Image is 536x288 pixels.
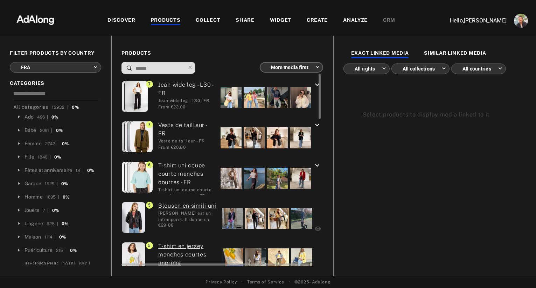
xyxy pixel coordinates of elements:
[70,247,77,254] div: 0%
[127,121,151,152] img: veste-de-tailleur-noir-atc40_1_fr1.jpg
[130,162,153,193] img: t-shirt-uni-coupe-courte-manches-courtes-bleu-cwb75_12_fr1.jpg
[236,16,255,25] div: SHARE
[158,187,215,199] div: T-shirt uni coupe courte manches courtes - FR
[127,162,151,193] img: t-shirt-uni-coupe-courte-manches-courtes-blanc-cwb75_5_fr1.jpg
[72,104,79,110] div: 0%
[313,121,321,129] i: keyboard_arrow_down
[62,221,68,227] div: 0%
[398,59,446,78] div: All collections
[87,167,94,174] div: 0%
[122,81,145,112] img: jean-wide-leg---l30-triple-stone-zk660_5_fr1.jpg
[51,114,58,120] div: 0%
[43,207,49,214] div: 7 |
[45,141,58,147] div: 2742 |
[512,12,530,29] button: Account settings
[54,154,61,160] div: 0%
[107,16,135,25] div: DISCOVER
[458,59,502,78] div: All countries
[25,127,36,134] div: Bébé
[351,49,409,58] div: EXACT LINKED MEDIA
[270,16,291,25] div: WIDGET
[294,279,330,285] span: © 2025 - Adalong
[307,16,328,25] div: CREATE
[63,194,69,200] div: 0%
[25,153,34,161] div: Fille
[158,222,217,228] div: €29.00
[514,14,528,28] img: ACg8ocLjEk1irI4XXb49MzUGwa4F_C3PpCyg-3CPbiuLEZrYEA=s96-c
[125,162,148,193] img: t-shirt-uni-coupe-courte-manches-courtes-beige-olive-cwb75_7_fr1.jpg
[52,207,59,214] div: 0%
[350,59,386,78] div: All rights
[383,16,395,25] div: CRM
[122,121,145,152] img: veste-de-tailleur-bleu-marine-brb74_5_fr1.jpg
[288,279,290,285] span: •
[37,114,48,120] div: 496 |
[313,81,321,89] i: keyboard_arrow_down
[62,141,69,147] div: 0%
[10,80,101,87] span: CATEGORIES
[46,194,59,200] div: 1695 |
[196,16,220,25] div: COLLECT
[158,144,215,150] div: From €20.80
[206,279,237,285] a: Privacy Policy
[313,161,321,170] i: keyboard_arrow_down
[151,16,181,25] div: PRODUCTS
[146,121,153,128] span: 7
[25,113,34,121] div: Ado
[44,234,56,240] div: 1114 |
[25,207,39,214] div: Jouets
[56,127,63,134] div: 0%
[52,104,69,110] div: 12932 |
[424,49,486,58] div: SIMILAR LINKED MEDIA
[125,81,148,112] img: jean-wide-leg---l30-noir-zk660_1_fr1.jpg
[130,121,153,152] img: veste-de-tailleur-kaki-dvp22_4_fr1.jpg
[25,167,72,174] div: Fêtes et anniversaire
[343,16,368,25] div: ANALYZE
[25,193,43,201] div: Homme
[241,279,243,285] span: •
[122,242,145,273] img: t-shirt-en-jersey-manches-courtes-imprime-blanc-crc74_3_fr1.jpg
[25,180,41,187] div: Garçon
[146,202,153,209] span: 5
[56,247,67,254] div: 215 |
[25,220,43,227] div: Lingerie
[437,16,507,25] p: Hello, [PERSON_NAME]
[146,161,153,168] span: 6
[122,162,145,193] img: t-shirt-uni-coupe-courte-manches-courtes-beige-vanille-cwb75_14_fr1.jpg
[61,181,68,187] div: 0%
[5,9,66,30] img: 63233d7d88ed69de3c212112c67096b6.png
[40,127,53,134] div: 2091 |
[158,202,217,210] a: (ada-kiabi-5568) Blouson en simili uni: Ce blouson est un intemporel. Il donne un côté rock à vot...
[158,98,215,104] div: Jean wide leg - L30 - FR
[10,49,101,57] span: FILTER PRODUCTS BY COUNTRY
[59,234,66,240] div: 0%
[146,242,153,249] span: 5
[25,140,42,147] div: Femme
[247,279,284,285] a: Terms of Service
[501,254,536,288] iframe: Chat Widget
[158,210,217,222] div: Ce blouson est un intemporel. Il donne un côté rock à votre look ! - Blouson - En simili - Col cr...
[158,242,217,267] a: (ada-kiabi-15067) T-shirt en jersey manches courtes imprimé: Un t-shirt tendance imprimé recto/ve...
[76,167,84,174] div: 18 |
[45,181,58,187] div: 1529 |
[16,58,98,76] div: FRA
[158,138,215,144] div: Veste de tailleur - FR
[122,202,145,233] img: blouson-en-simili-uni-noir-zo456_4_fr1.jpg
[146,81,153,88] span: 7
[25,247,53,254] div: Puériculture
[13,103,79,111] div: All categories
[38,154,51,160] div: 1840 |
[266,58,320,76] div: More media first
[121,49,323,57] span: PRODUCTS
[158,104,215,110] div: From €22.00
[47,221,58,227] div: 528 |
[25,233,41,241] div: Maison
[363,110,507,119] div: Select products to display media linked to it
[125,121,148,152] img: veste-de-tailleur-gris-dvp22_1_fr1.jpg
